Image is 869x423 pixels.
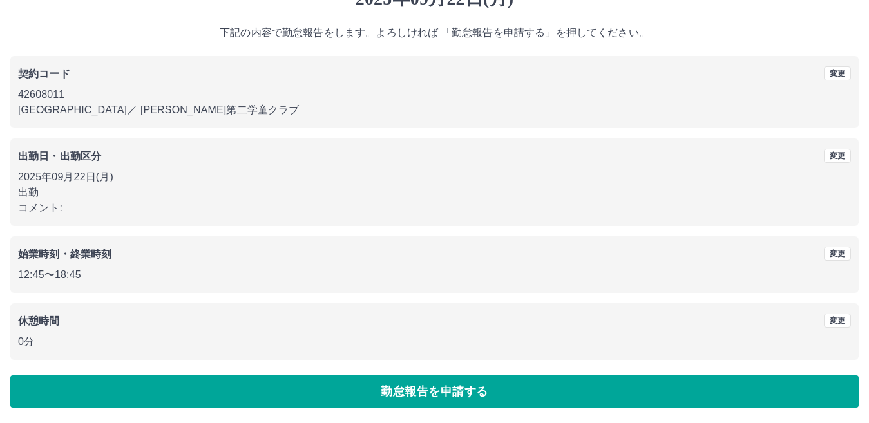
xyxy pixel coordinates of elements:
[18,151,101,162] b: 出勤日・出勤区分
[18,185,851,200] p: 出勤
[824,247,851,261] button: 変更
[18,169,851,185] p: 2025年09月22日(月)
[18,267,851,283] p: 12:45 〜 18:45
[824,66,851,80] button: 変更
[18,102,851,118] p: [GEOGRAPHIC_DATA] ／ [PERSON_NAME]第二学童クラブ
[18,87,851,102] p: 42608011
[18,249,111,259] b: 始業時刻・終業時刻
[824,314,851,328] button: 変更
[824,149,851,163] button: 変更
[10,25,859,41] p: 下記の内容で勤怠報告をします。よろしければ 「勤怠報告を申請する」を押してください。
[10,375,859,408] button: 勤怠報告を申請する
[18,315,60,326] b: 休憩時間
[18,68,70,79] b: 契約コード
[18,334,851,350] p: 0分
[18,200,851,216] p: コメント:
